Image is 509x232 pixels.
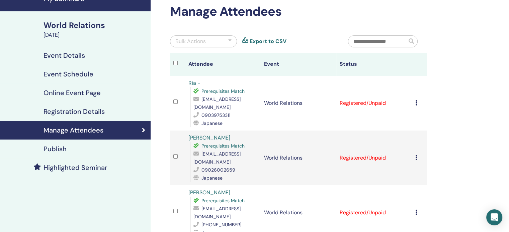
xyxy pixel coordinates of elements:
th: Attendee [185,53,261,76]
a: World Relations[DATE] [39,20,151,39]
span: [EMAIL_ADDRESS][DOMAIN_NAME] [193,151,241,165]
div: Open Intercom Messenger [486,209,502,225]
div: Bulk Actions [175,37,206,45]
h4: Registration Details [44,107,105,115]
h4: Highlighted Seminar [44,164,107,172]
span: Prerequisites Match [201,88,245,94]
h4: Publish [44,145,67,153]
td: World Relations [261,76,336,131]
th: Status [336,53,412,76]
span: Japanese [201,175,223,181]
div: [DATE] [44,31,147,39]
td: World Relations [261,131,336,185]
a: [PERSON_NAME] [188,189,230,196]
span: Prerequisites Match [201,143,245,149]
th: Event [261,53,336,76]
a: Ria - [188,79,200,86]
h4: Manage Attendees [44,126,103,134]
span: 09039753311 [201,112,230,118]
span: [EMAIL_ADDRESS][DOMAIN_NAME] [193,96,241,110]
span: Prerequisites Match [201,198,245,204]
a: Export to CSV [250,37,286,45]
h2: Manage Attendees [170,4,427,19]
a: [PERSON_NAME] [188,134,230,141]
h4: Event Schedule [44,70,93,78]
h4: Online Event Page [44,89,101,97]
span: [PHONE_NUMBER] [201,222,241,228]
h4: Event Details [44,51,85,59]
div: World Relations [44,20,147,31]
span: [EMAIL_ADDRESS][DOMAIN_NAME] [193,206,241,220]
span: 09026002659 [201,167,235,173]
span: Japanese [201,120,223,126]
